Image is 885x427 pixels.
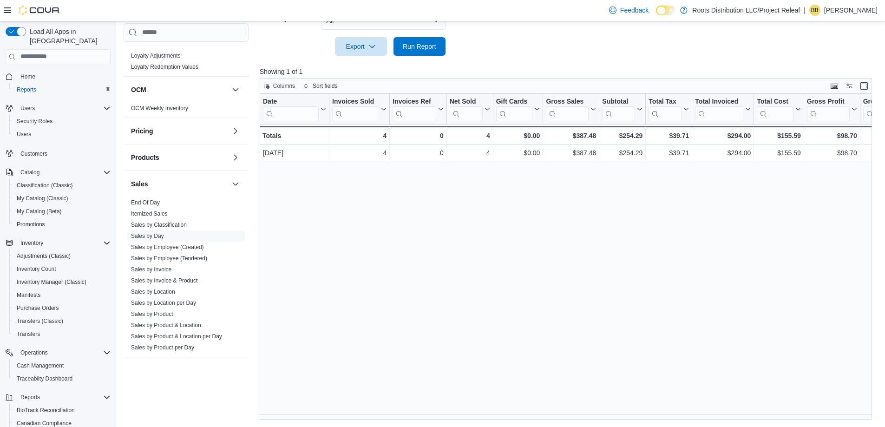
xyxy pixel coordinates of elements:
[20,349,48,356] span: Operations
[620,6,649,15] span: Feedback
[9,328,114,341] button: Transfers
[131,199,160,206] span: End Of Day
[13,206,66,217] a: My Catalog (Beta)
[332,98,387,121] button: Invoices Sold
[131,299,196,307] span: Sales by Location per Day
[131,53,181,59] a: Loyalty Adjustments
[2,146,114,160] button: Customers
[17,118,52,125] span: Security Roles
[13,116,111,127] span: Security Roles
[546,147,596,158] div: $387.48
[811,5,819,16] span: BB
[230,152,241,163] button: Products
[449,98,490,121] button: Net Sold
[804,5,806,16] p: |
[17,71,111,82] span: Home
[17,375,72,382] span: Traceabilty Dashboard
[824,5,878,16] p: [PERSON_NAME]
[602,130,642,141] div: $254.29
[13,360,111,371] span: Cash Management
[13,276,90,288] a: Inventory Manager (Classic)
[393,130,443,141] div: 0
[13,129,35,140] a: Users
[332,98,379,106] div: Invoices Sold
[13,180,111,191] span: Classification (Classic)
[131,222,187,228] a: Sales by Classification
[757,147,800,158] div: $155.59
[9,315,114,328] button: Transfers (Classic)
[844,80,855,92] button: Display options
[757,98,800,121] button: Total Cost
[13,129,111,140] span: Users
[131,277,197,284] a: Sales by Invoice & Product
[13,193,111,204] span: My Catalog (Classic)
[13,84,40,95] a: Reports
[496,98,540,121] button: Gift Cards
[757,98,793,106] div: Total Cost
[393,37,446,56] button: Run Report
[2,166,114,179] button: Catalog
[131,126,153,136] h3: Pricing
[649,98,689,121] button: Total Tax
[807,147,857,158] div: $98.70
[17,221,45,228] span: Promotions
[13,276,111,288] span: Inventory Manager (Classic)
[496,147,540,158] div: $0.00
[20,394,40,401] span: Reports
[332,147,387,158] div: 4
[13,289,111,301] span: Manifests
[9,250,114,263] button: Adjustments (Classic)
[17,167,111,178] span: Catalog
[9,128,114,141] button: Users
[17,304,59,312] span: Purchase Orders
[695,98,743,121] div: Total Invoiced
[13,328,44,340] a: Transfers
[757,98,793,121] div: Total Cost
[13,302,111,314] span: Purchase Orders
[131,179,148,189] h3: Sales
[9,115,114,128] button: Security Roles
[124,103,249,118] div: OCM
[17,86,36,93] span: Reports
[13,250,74,262] a: Adjustments (Classic)
[9,276,114,289] button: Inventory Manager (Classic)
[649,147,689,158] div: $39.71
[2,391,114,404] button: Reports
[807,130,857,141] div: $98.70
[17,291,40,299] span: Manifests
[17,420,72,427] span: Canadian Compliance
[807,98,850,106] div: Gross Profit
[13,315,67,327] a: Transfers (Classic)
[13,263,111,275] span: Inventory Count
[695,147,751,158] div: $294.00
[13,250,111,262] span: Adjustments (Classic)
[17,182,73,189] span: Classification (Classic)
[131,289,175,295] a: Sales by Location
[17,103,111,114] span: Users
[807,98,857,121] button: Gross Profit
[807,98,850,121] div: Gross Profit
[859,80,870,92] button: Enter fullscreen
[13,84,111,95] span: Reports
[260,67,878,76] p: Showing 1 of 1
[131,85,228,94] button: OCM
[131,322,201,328] a: Sales by Product & Location
[13,289,44,301] a: Manifests
[17,347,52,358] button: Operations
[13,219,49,230] a: Promotions
[13,405,79,416] a: BioTrack Reconciliation
[496,130,540,141] div: $0.00
[131,333,222,340] a: Sales by Product & Location per Day
[124,197,249,357] div: Sales
[17,347,111,358] span: Operations
[335,37,387,56] button: Export
[20,105,35,112] span: Users
[17,237,47,249] button: Inventory
[13,373,111,384] span: Traceabilty Dashboard
[649,130,689,141] div: $39.71
[546,98,589,106] div: Gross Sales
[230,178,241,190] button: Sales
[230,84,241,95] button: OCM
